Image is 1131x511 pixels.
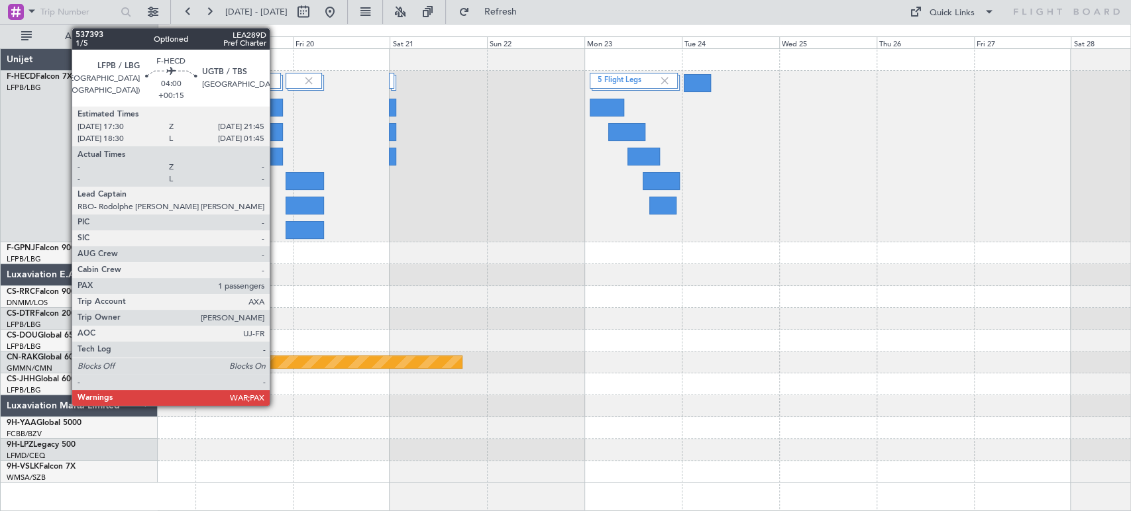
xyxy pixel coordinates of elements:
[7,288,35,296] span: CS-RRC
[487,36,584,48] div: Sun 22
[7,73,72,81] a: F-HECDFalcon 7X
[7,244,35,252] span: F-GPNJ
[453,1,532,23] button: Refresh
[7,244,85,252] a: F-GPNJFalcon 900EX
[597,75,659,87] label: 5 Flight Legs
[584,36,682,48] div: Mon 23
[7,363,52,373] a: GMMN/CMN
[7,342,41,351] a: LFPB/LBG
[7,441,33,449] span: 9H-LPZ
[974,36,1071,48] div: Fri 27
[7,353,38,361] span: CN-RAK
[903,1,1001,23] button: Quick Links
[7,310,35,318] span: CS-DTR
[7,73,36,81] span: F-HECD
[7,310,80,318] a: CS-DTRFalcon 2000
[160,26,183,38] div: [DATE]
[7,375,80,383] a: CS-JHHGlobal 6000
[7,353,83,361] a: CN-RAKGlobal 6000
[7,298,48,308] a: DNMM/LOS
[7,385,41,395] a: LFPB/LBG
[877,36,974,48] div: Thu 26
[15,26,144,47] button: All Aircraft
[7,441,76,449] a: 9H-LPZLegacy 500
[659,75,671,87] img: gray-close.svg
[390,36,487,48] div: Sat 21
[195,36,293,48] div: Thu 19
[7,254,41,264] a: LFPB/LBG
[7,451,45,461] a: LFMD/CEQ
[293,36,390,48] div: Fri 20
[7,429,42,439] a: FCBB/BZV
[682,36,779,48] div: Tue 24
[472,7,528,17] span: Refresh
[7,320,41,330] a: LFPB/LBG
[7,419,36,427] span: 9H-YAA
[7,463,39,471] span: 9H-VSLK
[7,83,41,93] a: LFPB/LBG
[225,6,288,18] span: [DATE] - [DATE]
[7,375,35,383] span: CS-JHH
[7,332,83,340] a: CS-DOUGlobal 6500
[779,36,877,48] div: Wed 25
[7,463,76,471] a: 9H-VSLKFalcon 7X
[34,32,140,41] span: All Aircraft
[7,473,46,483] a: WMSA/SZB
[40,2,117,22] input: Trip Number
[930,7,975,20] div: Quick Links
[303,75,315,87] img: gray-close.svg
[7,332,38,340] span: CS-DOU
[7,288,85,296] a: CS-RRCFalcon 900LX
[7,419,81,427] a: 9H-YAAGlobal 5000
